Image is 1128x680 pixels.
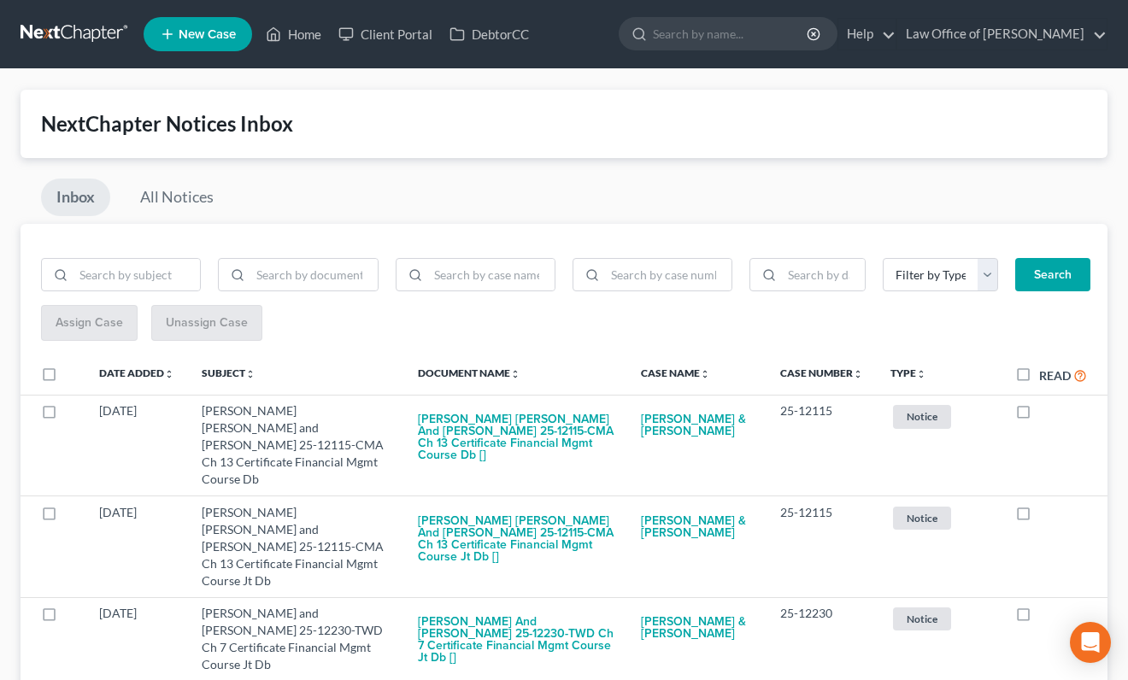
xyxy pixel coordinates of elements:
[890,402,988,431] a: Notice
[890,504,988,532] a: Notice
[782,259,865,291] input: Search by date
[893,507,951,530] span: Notice
[245,369,256,379] i: unfold_more
[1015,258,1090,292] button: Search
[164,369,174,379] i: unfold_more
[767,395,877,495] td: 25-12115
[418,366,520,379] a: Document Nameunfold_more
[890,366,926,379] a: Typeunfold_more
[99,366,174,379] a: Date Addedunfold_more
[780,366,863,379] a: Case Numberunfold_more
[893,405,951,428] span: Notice
[641,605,753,651] a: [PERSON_NAME] & [PERSON_NAME]
[85,395,188,495] td: [DATE]
[41,110,1087,138] div: NextChapter Notices Inbox
[257,19,330,50] a: Home
[893,607,951,630] span: Notice
[916,369,926,379] i: unfold_more
[838,19,896,50] a: Help
[250,259,377,291] input: Search by document name
[41,179,110,216] a: Inbox
[73,259,200,291] input: Search by subject
[1039,366,1071,384] label: Read
[605,259,731,291] input: Search by case number
[890,605,988,633] a: Notice
[700,369,710,379] i: unfold_more
[330,19,441,50] a: Client Portal
[767,496,877,597] td: 25-12115
[202,366,256,379] a: Subjectunfold_more
[418,402,614,472] button: [PERSON_NAME] [PERSON_NAME] and [PERSON_NAME] 25-12115-CMA Ch 13 Certificate Financial Mgmt Cours...
[641,504,753,550] a: [PERSON_NAME] & [PERSON_NAME]
[897,19,1107,50] a: Law Office of [PERSON_NAME]
[510,369,520,379] i: unfold_more
[641,402,753,448] a: [PERSON_NAME] & [PERSON_NAME]
[653,18,809,50] input: Search by name...
[85,496,188,597] td: [DATE]
[641,366,710,379] a: Case Nameunfold_more
[428,259,555,291] input: Search by case name
[1070,622,1111,663] div: Open Intercom Messenger
[179,28,236,41] span: New Case
[418,605,614,675] button: [PERSON_NAME] and [PERSON_NAME] 25-12230-TWD Ch 7 Certificate Financial Mgmt Course Jt Db []
[125,179,229,216] a: All Notices
[441,19,538,50] a: DebtorCC
[188,496,404,597] td: [PERSON_NAME] [PERSON_NAME] and [PERSON_NAME] 25-12115-CMA Ch 13 Certificate Financial Mgmt Cours...
[188,395,404,495] td: [PERSON_NAME] [PERSON_NAME] and [PERSON_NAME] 25-12115-CMA Ch 13 Certificate Financial Mgmt Cours...
[853,369,863,379] i: unfold_more
[418,504,614,574] button: [PERSON_NAME] [PERSON_NAME] and [PERSON_NAME] 25-12115-CMA Ch 13 Certificate Financial Mgmt Cours...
